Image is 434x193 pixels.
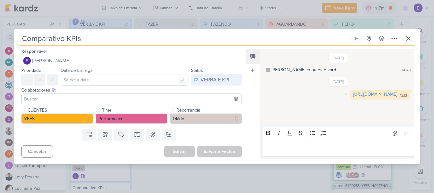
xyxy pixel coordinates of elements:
button: Cancelar [21,145,53,158]
label: Data de Entrega [61,68,92,73]
label: Responsável [21,49,47,54]
div: Colaboradores [21,87,242,93]
div: 14:43 [402,67,411,73]
div: Editor toolbar [262,127,414,139]
img: Eduardo Quaresma [23,57,31,65]
span: [PERSON_NAME] [32,57,71,65]
div: Editor editing area: main [262,139,414,156]
div: 12:13 [400,93,407,98]
label: Prioridade [21,68,41,73]
div: [PERSON_NAME] criou este kard [272,66,336,73]
button: YEES [21,114,93,124]
label: Time [101,107,167,114]
div: Ligar relógio [354,36,359,41]
label: CLIENTES [27,107,93,114]
div: VERBA E KPI [200,76,229,84]
label: Status [191,68,203,73]
input: Kard Sem Título [20,33,349,44]
label: Recorrência [176,107,242,114]
button: [PERSON_NAME] [21,55,242,66]
input: Select a date [61,74,188,86]
input: Buscar [23,95,240,103]
button: VERBA E KPI [191,74,242,86]
button: Performance [96,114,167,124]
button: Diário [170,114,242,124]
a: [URL][DOMAIN_NAME] [353,92,397,97]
